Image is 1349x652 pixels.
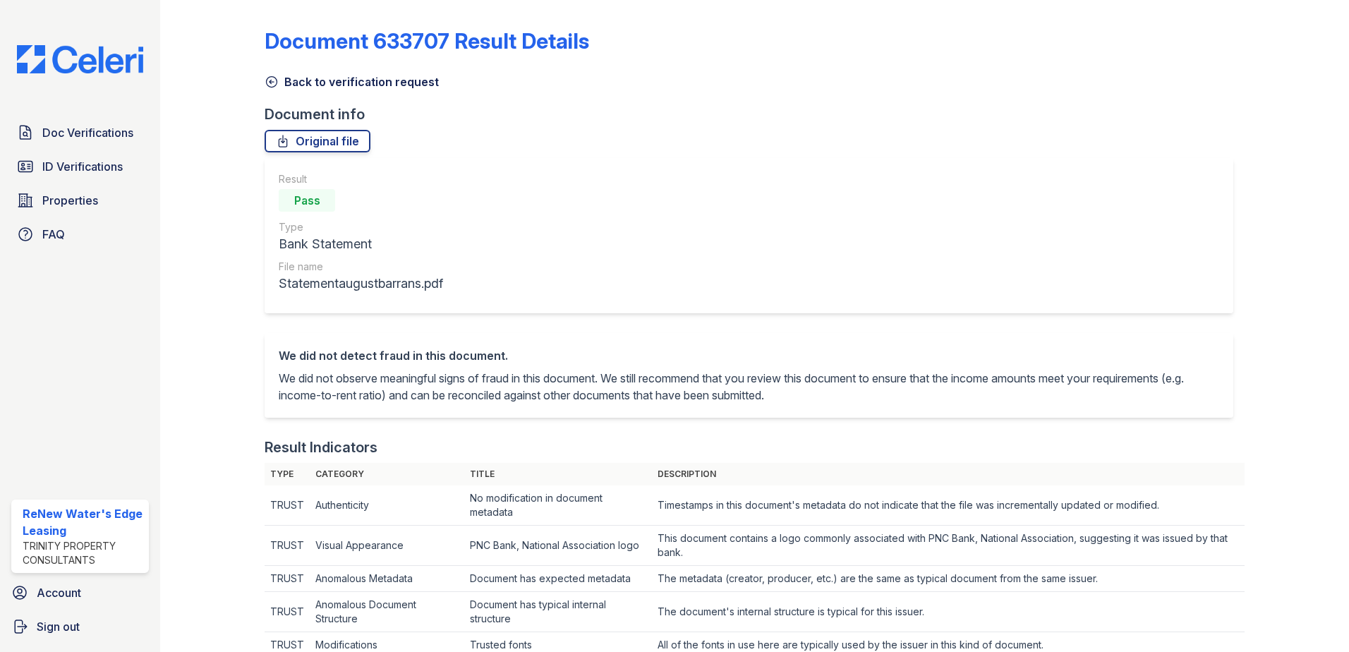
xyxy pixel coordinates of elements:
td: Anomalous Document Structure [310,592,464,632]
th: Type [265,463,310,485]
span: Sign out [37,618,80,635]
div: Trinity Property Consultants [23,539,143,567]
td: The metadata (creator, producer, etc.) are the same as typical document from the same issuer. [652,566,1245,592]
a: Doc Verifications [11,119,149,147]
a: Document 633707 Result Details [265,28,589,54]
a: Back to verification request [265,73,439,90]
div: Type [279,220,443,234]
div: File name [279,260,443,274]
td: Authenticity [310,485,464,526]
td: Document has expected metadata [464,566,652,592]
a: Sign out [6,612,155,641]
div: Result [279,172,443,186]
div: Result Indicators [265,437,377,457]
iframe: chat widget [1290,596,1335,638]
span: ID Verifications [42,158,123,175]
a: Properties [11,186,149,215]
a: Account [6,579,155,607]
div: Document info [265,104,1245,124]
a: ID Verifications [11,152,149,181]
div: We did not detect fraud in this document. [279,347,1219,364]
td: TRUST [265,566,310,592]
td: Anomalous Metadata [310,566,464,592]
td: Visual Appearance [310,526,464,566]
img: CE_Logo_Blue-a8612792a0a2168367f1c8372b55b34899dd931a85d93a1a3d3e32e68fde9ad4.png [6,45,155,73]
div: Bank Statement [279,234,443,254]
span: Account [37,584,81,601]
a: FAQ [11,220,149,248]
td: The document's internal structure is typical for this issuer. [652,592,1245,632]
div: ReNew Water's Edge Leasing [23,505,143,539]
div: Pass [279,189,335,212]
div: Statementaugustbarrans.pdf [279,274,443,294]
td: Document has typical internal structure [464,592,652,632]
td: TRUST [265,526,310,566]
th: Title [464,463,652,485]
th: Description [652,463,1245,485]
td: This document contains a logo commonly associated with PNC Bank, National Association, suggesting... [652,526,1245,566]
span: Properties [42,192,98,209]
p: We did not observe meaningful signs of fraud in this document. We still recommend that you review... [279,370,1219,404]
td: TRUST [265,485,310,526]
td: Timestamps in this document's metadata do not indicate that the file was incrementally updated or... [652,485,1245,526]
span: FAQ [42,226,65,243]
td: PNC Bank, National Association logo [464,526,652,566]
a: Original file [265,130,370,152]
td: No modification in document metadata [464,485,652,526]
td: TRUST [265,592,310,632]
span: Doc Verifications [42,124,133,141]
th: Category [310,463,464,485]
